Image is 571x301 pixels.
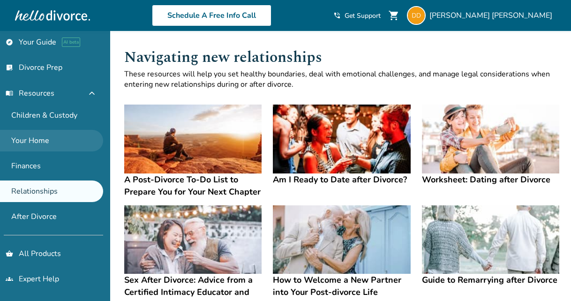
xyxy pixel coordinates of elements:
p: These resources will help you set healthy boundaries, deal with emotional challenges, and manage ... [124,69,559,90]
span: Get Support [345,11,381,20]
span: shopping_cart [388,10,399,21]
img: Am I Ready to Date after Divorce? [273,105,410,173]
h4: A Post-Divorce To-Do List to Prepare You for Your Next Chapter [124,173,262,198]
img: Guide to Remarrying after Divorce [422,205,559,274]
span: shopping_basket [6,250,13,257]
iframe: Chat Widget [524,256,571,301]
img: Worksheet: Dating after Divorce [422,105,559,173]
img: Sex After Divorce: Advice from a Certified Intimacy Educator and Coach [124,205,262,274]
span: explore [6,38,13,46]
img: How to Welcome a New Partner into Your Post-divorce Life [273,205,410,274]
img: ddewar@gmail.com [407,6,426,25]
h4: Guide to Remarrying after Divorce [422,274,559,286]
span: list_alt_check [6,64,13,71]
h4: How to Welcome a New Partner into Your Post-divorce Life [273,274,410,298]
a: How to Welcome a New Partner into Your Post-divorce LifeHow to Welcome a New Partner into Your Po... [273,205,410,299]
span: phone_in_talk [333,12,341,19]
span: menu_book [6,90,13,97]
a: Guide to Remarrying after DivorceGuide to Remarrying after Divorce [422,205,559,286]
span: groups [6,275,13,283]
span: Resources [6,88,54,98]
a: A Post-Divorce To-Do List to Prepare You for Your Next ChapterA Post-Divorce To-Do List to Prepar... [124,105,262,198]
a: Worksheet: Dating after DivorceWorksheet: Dating after Divorce [422,105,559,186]
h1: Navigating new relationships [124,46,559,69]
a: Schedule A Free Info Call [152,5,271,26]
span: [PERSON_NAME] [PERSON_NAME] [429,10,556,21]
h4: Worksheet: Dating after Divorce [422,173,559,186]
a: phone_in_talkGet Support [333,11,381,20]
span: AI beta [62,38,80,47]
h4: Am I Ready to Date after Divorce? [273,173,410,186]
span: expand_less [86,88,98,99]
a: Am I Ready to Date after Divorce?Am I Ready to Date after Divorce? [273,105,410,186]
img: A Post-Divorce To-Do List to Prepare You for Your Next Chapter [124,105,262,173]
